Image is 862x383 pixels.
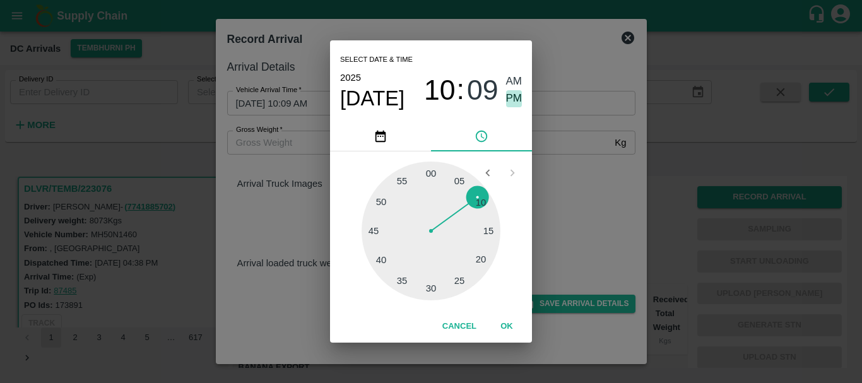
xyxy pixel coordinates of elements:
[506,73,523,90] button: AM
[476,161,500,185] button: Open previous view
[467,74,499,107] span: 09
[340,86,404,111] button: [DATE]
[340,50,413,69] span: Select date & time
[457,73,464,107] span: :
[424,73,456,107] button: 10
[487,315,527,338] button: OK
[431,121,532,151] button: pick time
[330,121,431,151] button: pick date
[424,74,456,107] span: 10
[467,73,499,107] button: 09
[340,69,361,86] button: 2025
[506,90,523,107] button: PM
[437,315,481,338] button: Cancel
